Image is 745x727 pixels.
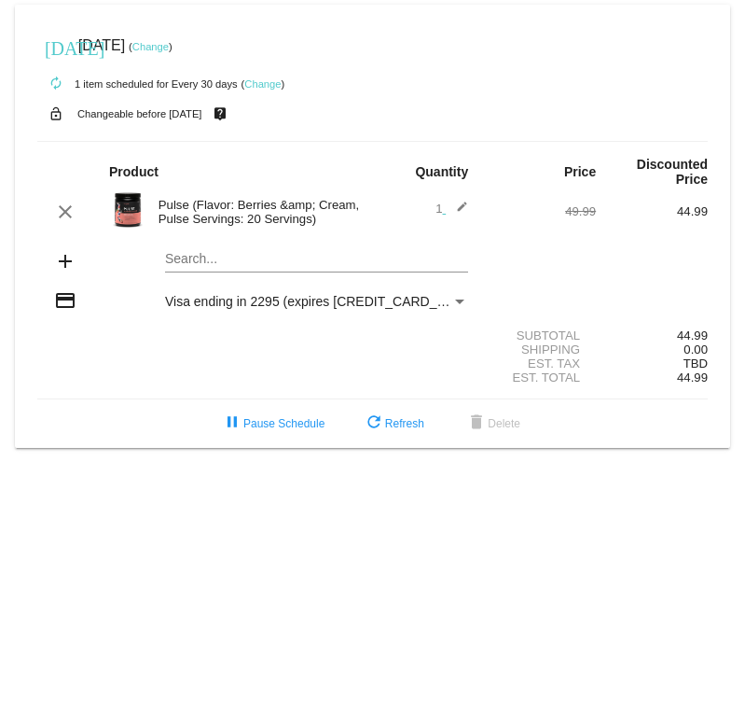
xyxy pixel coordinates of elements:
small: Changeable before [DATE] [77,108,202,119]
button: Refresh [348,407,439,440]
input: Search... [165,252,468,267]
a: Change [244,78,281,90]
mat-icon: edit [446,201,468,223]
mat-icon: refresh [363,412,385,435]
div: Pulse (Flavor: Berries &amp; Cream, Pulse Servings: 20 Servings) [149,198,373,226]
mat-icon: autorenew [45,73,67,95]
div: 44.99 [596,204,708,218]
strong: Product [109,164,159,179]
span: Visa ending in 2295 (expires [CREDIT_CARD_DATA]) [165,294,477,309]
div: Subtotal [484,329,596,343]
mat-icon: clear [54,201,76,223]
mat-icon: pause [221,412,243,435]
mat-icon: delete [465,412,488,435]
span: 0.00 [683,343,708,357]
mat-icon: [DATE] [45,35,67,58]
mat-icon: add [54,250,76,273]
strong: Quantity [415,164,468,179]
span: 44.99 [677,370,708,384]
div: 49.99 [484,204,596,218]
img: Pulse-20S-BC-USA-1.png [109,191,146,229]
span: Pause Schedule [221,417,324,430]
small: ( ) [241,78,285,90]
span: TBD [683,357,708,370]
span: Delete [465,417,520,430]
button: Delete [450,407,535,440]
mat-icon: live_help [209,102,231,126]
mat-select: Payment Method [165,294,468,309]
div: 44.99 [596,329,708,343]
div: Shipping [484,343,596,357]
a: Change [132,41,169,52]
small: 1 item scheduled for Every 30 days [37,78,238,90]
div: Est. Total [484,370,596,384]
div: Est. Tax [484,357,596,370]
small: ( ) [129,41,172,52]
strong: Discounted Price [637,157,708,187]
span: 1 [435,202,468,216]
span: Refresh [363,417,424,430]
strong: Price [564,164,596,179]
button: Pause Schedule [206,407,339,440]
mat-icon: lock_open [45,102,67,126]
mat-icon: credit_card [54,289,76,312]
